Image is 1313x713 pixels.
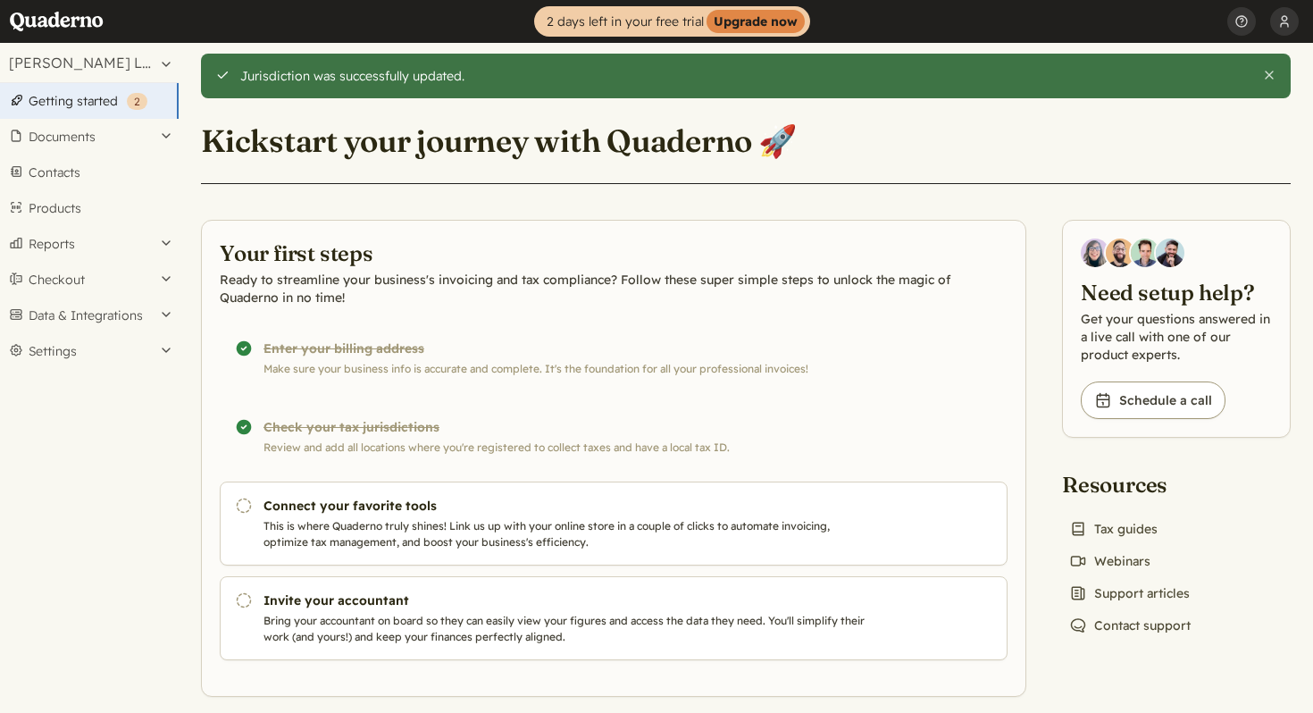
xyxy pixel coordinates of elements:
[1156,239,1184,267] img: Javier Rubio, DevRel at Quaderno
[1106,239,1134,267] img: Jairo Fumero, Account Executive at Quaderno
[220,271,1008,306] p: Ready to streamline your business's invoicing and tax compliance? Follow these super simple steps...
[1081,310,1272,364] p: Get your questions answered in a live call with one of our product experts.
[534,6,810,37] a: 2 days left in your free trialUpgrade now
[220,482,1008,566] a: Connect your favorite tools This is where Quaderno truly shines! Link us up with your online stor...
[1062,581,1197,606] a: Support articles
[240,68,1249,84] div: Jurisdiction was successfully updated.
[1062,613,1198,638] a: Contact support
[1081,239,1109,267] img: Diana Carrasco, Account Executive at Quaderno
[1081,278,1272,306] h2: Need setup help?
[134,95,140,108] span: 2
[263,497,873,515] h3: Connect your favorite tools
[1131,239,1159,267] img: Ivo Oltmans, Business Developer at Quaderno
[263,518,873,550] p: This is where Quaderno truly shines! Link us up with your online store in a couple of clicks to a...
[1062,549,1158,574] a: Webinars
[220,576,1008,660] a: Invite your accountant Bring your accountant on board so they can easily view your figures and ac...
[1081,382,1225,419] a: Schedule a call
[1262,68,1276,82] button: Close this alert
[220,239,1008,267] h2: Your first steps
[1062,470,1198,499] h2: Resources
[1062,516,1165,541] a: Tax guides
[201,122,797,161] h1: Kickstart your journey with Quaderno 🚀
[263,613,873,645] p: Bring your accountant on board so they can easily view your figures and access the data they need...
[707,10,805,33] strong: Upgrade now
[263,591,873,609] h3: Invite your accountant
